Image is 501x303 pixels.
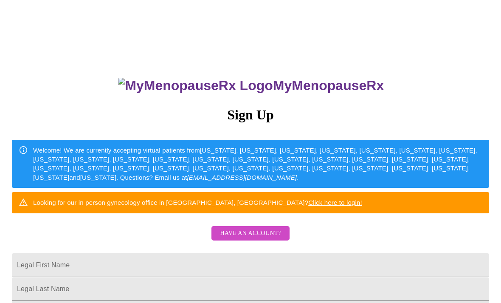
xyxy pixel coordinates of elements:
[220,228,281,239] span: Have an account?
[12,107,489,123] h3: Sign Up
[211,226,289,241] button: Have an account?
[308,199,362,206] a: Click here to login!
[33,142,482,186] div: Welcome! We are currently accepting virtual patients from [US_STATE], [US_STATE], [US_STATE], [US...
[13,78,490,93] h3: MyMenopauseRx
[118,78,273,93] img: MyMenopauseRx Logo
[33,195,362,210] div: Looking for our in person gynecology office in [GEOGRAPHIC_DATA], [GEOGRAPHIC_DATA]?
[209,235,291,243] a: Have an account?
[187,174,297,181] em: [EMAIL_ADDRESS][DOMAIN_NAME]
